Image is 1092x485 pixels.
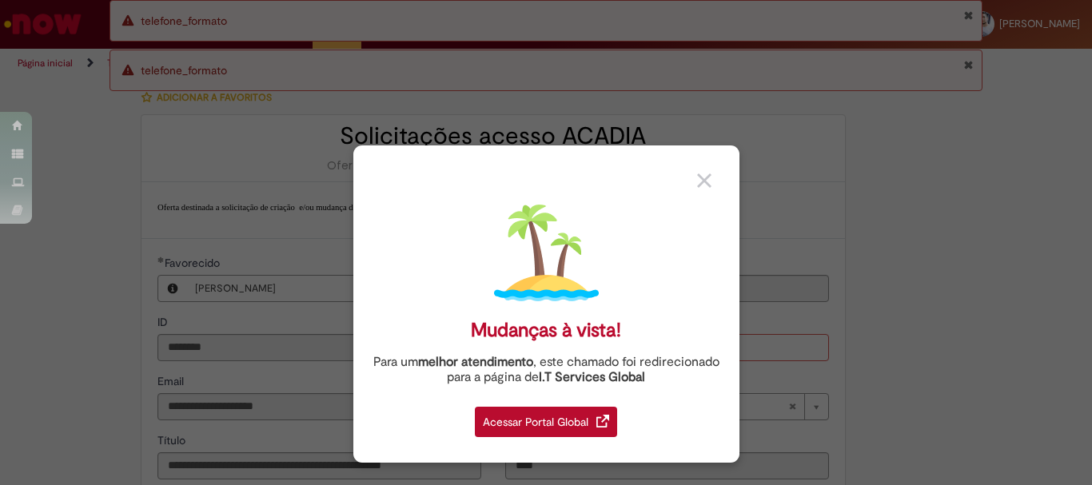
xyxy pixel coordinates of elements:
[471,319,621,342] div: Mudanças à vista!
[596,415,609,427] img: redirect_link.png
[539,360,645,385] a: I.T Services Global
[494,201,599,305] img: island.png
[697,173,711,188] img: close_button_grey.png
[475,398,617,437] a: Acessar Portal Global
[475,407,617,437] div: Acessar Portal Global
[365,355,727,385] div: Para um , este chamado foi redirecionado para a página de
[418,354,533,370] strong: melhor atendimento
